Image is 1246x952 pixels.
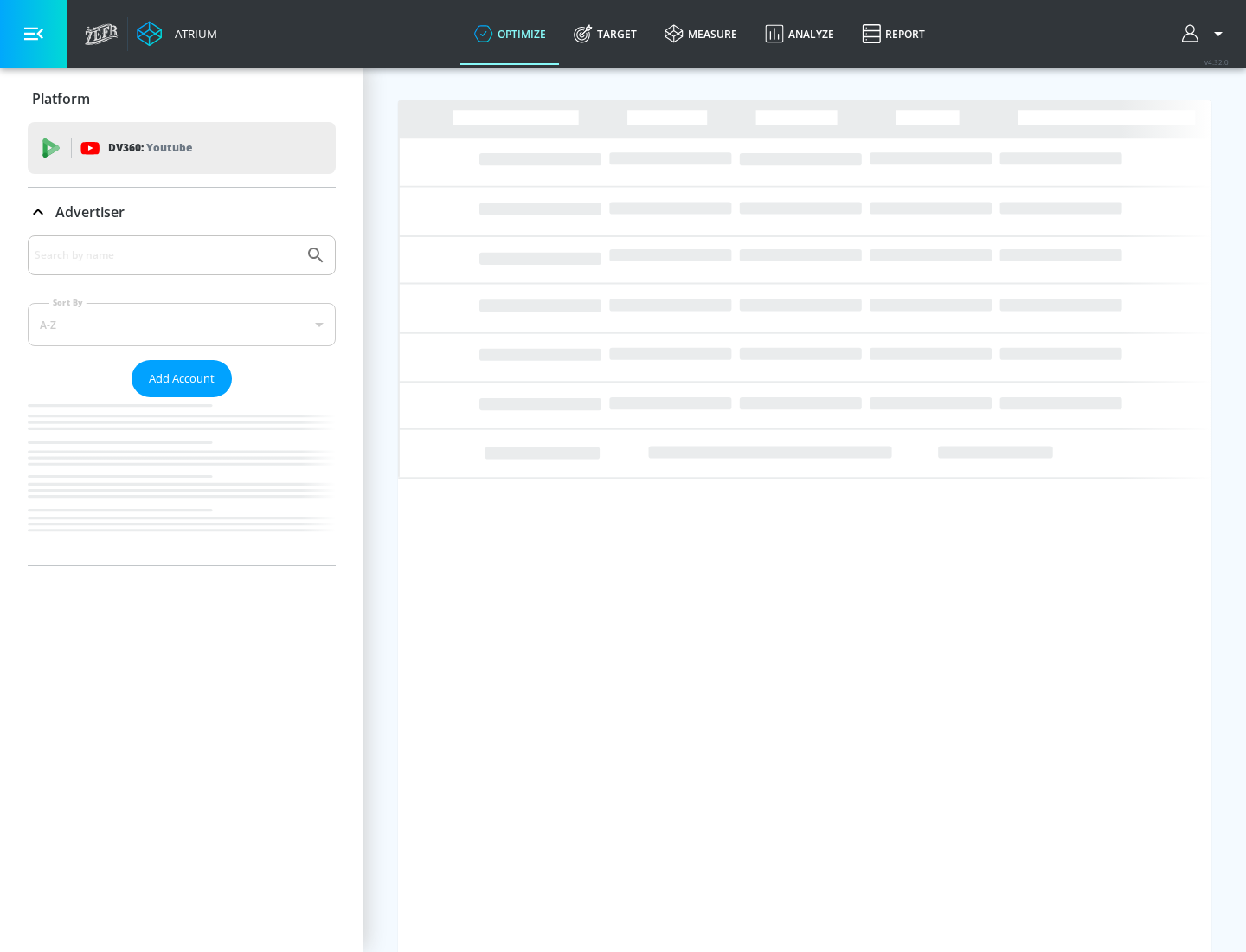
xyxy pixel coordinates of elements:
[1204,57,1229,67] span: v 4.32.0
[108,138,192,158] p: DV360:
[49,297,87,308] label: Sort By
[35,244,297,267] input: Search by name
[168,26,217,42] div: Atrium
[132,360,232,397] button: Add Account
[28,74,336,123] div: Platform
[146,138,192,157] p: Youtube
[137,21,217,47] a: Atrium
[28,235,336,565] div: Advertiser
[32,89,90,108] p: Platform
[55,203,125,222] p: Advertiser
[460,3,560,65] a: optimize
[848,3,939,65] a: Report
[560,3,651,65] a: Target
[28,397,336,565] nav: list of Advertiser
[28,122,336,174] div: DV360: Youtube
[28,188,336,236] div: Advertiser
[149,369,215,389] span: Add Account
[751,3,848,65] a: Analyze
[28,303,336,346] div: A-Z
[651,3,751,65] a: measure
